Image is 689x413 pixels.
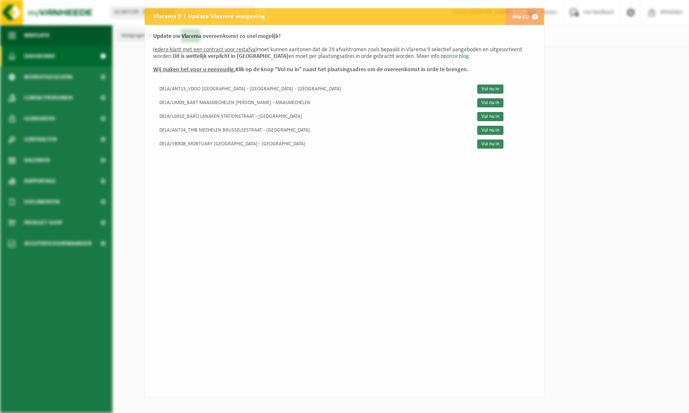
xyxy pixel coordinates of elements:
[153,123,470,137] td: DELA/ANT24_THIB MECHELEN BRUSSELSESTRAAT - [GEOGRAPHIC_DATA]
[506,8,543,25] button: Skip (1)
[477,139,503,149] a: Vul nu in
[153,67,235,73] u: Wij maken het voor u eenvoudig.
[153,137,470,150] td: DELA/VBR08_MORTUARY [GEOGRAPHIC_DATA] - [GEOGRAPHIC_DATA]
[153,33,536,73] p: moet kunnen aantonen dat de 29 afvalstromen zoals bepaald in Vlarema 9 selectief aangeboden en ui...
[153,109,470,123] td: DELA/LIM10_BARO LANAKEN STATIONSTRAAT - [GEOGRAPHIC_DATA]
[477,112,503,121] a: Vul nu in
[145,8,273,24] h2: Vlarema 9 | Update Vlaamse wetgeving
[153,67,468,73] b: Klik op de knop "Vul nu in" naast het plaatsingsadres om de overeenkomst in orde te brengen.
[173,53,288,60] b: Dit is wettelijk verplicht in [GEOGRAPHIC_DATA]
[477,85,503,94] a: Vul nu in
[153,95,470,109] td: DELA/LIM09_BART MAASMECHELEN [PERSON_NAME] - MAASMECHELEN
[153,47,257,53] u: Iedere klant met een contract voor restafval
[477,126,503,135] a: Vul nu in
[153,82,470,95] td: DELA/ANT13_VDOO [GEOGRAPHIC_DATA] - [GEOGRAPHIC_DATA] - [GEOGRAPHIC_DATA]
[153,33,281,40] b: Update uw Vlarema overeenkomst zo snel mogelijk!
[477,98,503,107] a: Vul nu in
[446,53,471,60] a: onze blog.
